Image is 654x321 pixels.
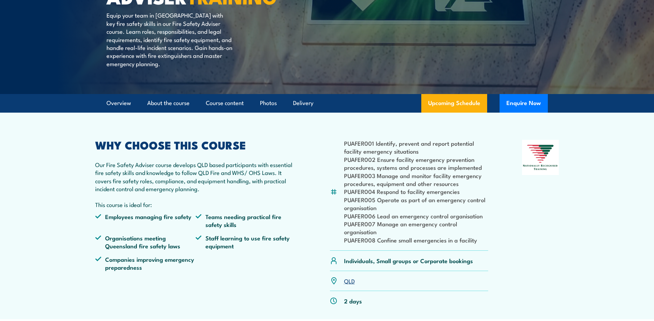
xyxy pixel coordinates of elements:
img: Nationally Recognised Training logo. [522,140,559,175]
a: About the course [147,94,190,112]
p: 2 days [344,297,362,305]
li: PUAFER004 Respond to facility emergencies [344,187,489,195]
a: QLD [344,277,355,285]
li: PUAFER005 Operate as part of an emergency control organisation [344,196,489,212]
li: Companies improving emergency preparedness [95,255,196,271]
li: Employees managing fire safety [95,213,196,229]
p: Individuals, Small groups or Corporate bookings [344,257,473,265]
li: Organisations meeting Queensland fire safety laws [95,234,196,250]
li: PUAFER001 Identify, prevent and report potential facility emergency situations [344,139,489,155]
li: Teams needing practical fire safety skills [195,213,296,229]
li: PUAFER008 Confine small emergencies in a facility [344,236,489,244]
button: Enquire Now [500,94,548,113]
p: This course is ideal for: [95,200,296,208]
li: PUAFER003 Manage and monitor facility emergency procedures, equipment and other resources [344,172,489,188]
li: PUAFER007 Manage an emergency control organisation [344,220,489,236]
a: Course content [206,94,244,112]
li: Staff learning to use fire safety equipment [195,234,296,250]
li: PUAFER006 Lead an emergency control organisation [344,212,489,220]
h2: WHY CHOOSE THIS COURSE [95,140,296,149]
p: Equip your team in [GEOGRAPHIC_DATA] with key fire safety skills in our Fire Safety Adviser cours... [107,11,232,68]
p: Our Fire Safety Adviser course develops QLD based participants with essential fire safety skills ... [95,160,296,193]
a: Overview [107,94,131,112]
li: PUAFER002 Ensure facility emergency prevention procedures, systems and processes are implemented [344,155,489,172]
a: Upcoming Schedule [421,94,487,113]
a: Delivery [293,94,313,112]
a: Photos [260,94,277,112]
